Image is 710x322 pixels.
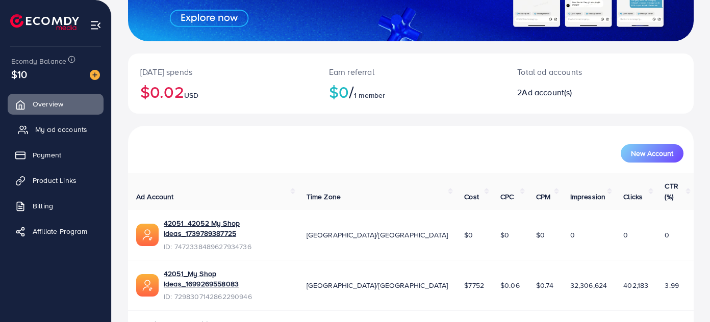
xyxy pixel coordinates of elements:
p: Earn referral [329,66,493,78]
img: image [90,70,100,80]
a: Product Links [8,170,104,191]
span: USD [184,90,198,100]
span: CPC [500,192,514,202]
span: ID: 7298307142862290946 [164,291,290,302]
a: My ad accounts [8,119,104,140]
span: New Account [631,150,673,157]
h2: $0 [329,82,493,101]
span: [GEOGRAPHIC_DATA]/[GEOGRAPHIC_DATA] [307,230,448,240]
a: Affiliate Program [8,221,104,242]
a: Overview [8,94,104,114]
span: $10 [11,67,27,82]
span: Time Zone [307,192,341,202]
span: Product Links [33,175,77,185]
h2: 2 [517,88,634,97]
span: $0 [464,230,473,240]
span: Affiliate Program [33,226,87,236]
span: CPM [536,192,550,202]
a: 42051_My Shop Ideas_1699269558083 [164,269,290,289]
span: 0 [665,230,669,240]
span: 402,183 [623,280,648,290]
span: 0 [570,230,575,240]
span: 32,306,624 [570,280,607,290]
h2: $0.02 [140,82,305,101]
p: [DATE] spends [140,66,305,78]
span: Cost [464,192,479,202]
img: logo [10,14,79,30]
span: Clicks [623,192,643,202]
img: menu [90,19,102,31]
span: $0 [536,230,545,240]
span: $7752 [464,280,484,290]
span: Impression [570,192,606,202]
span: $0 [500,230,509,240]
span: ID: 7472338489627934736 [164,242,290,252]
img: ic-ads-acc.e4c84228.svg [136,274,159,297]
a: Billing [8,196,104,216]
span: 1 member [354,90,385,100]
span: My ad accounts [35,124,87,135]
span: Billing [33,201,53,211]
span: Ad Account [136,192,174,202]
button: New Account [621,144,683,163]
span: CTR (%) [665,181,678,201]
span: Overview [33,99,63,109]
a: Payment [8,145,104,165]
span: Ad account(s) [522,87,572,98]
span: $0.06 [500,280,520,290]
p: Total ad accounts [517,66,634,78]
span: 0 [623,230,628,240]
span: 3.99 [665,280,679,290]
span: / [349,80,354,103]
span: Ecomdy Balance [11,56,66,66]
span: Payment [33,150,61,160]
span: [GEOGRAPHIC_DATA]/[GEOGRAPHIC_DATA] [307,280,448,290]
img: ic-ads-acc.e4c84228.svg [136,224,159,246]
a: 42051_42052 My Shop Ideas_1739789387725 [164,218,290,239]
span: $0.74 [536,280,554,290]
